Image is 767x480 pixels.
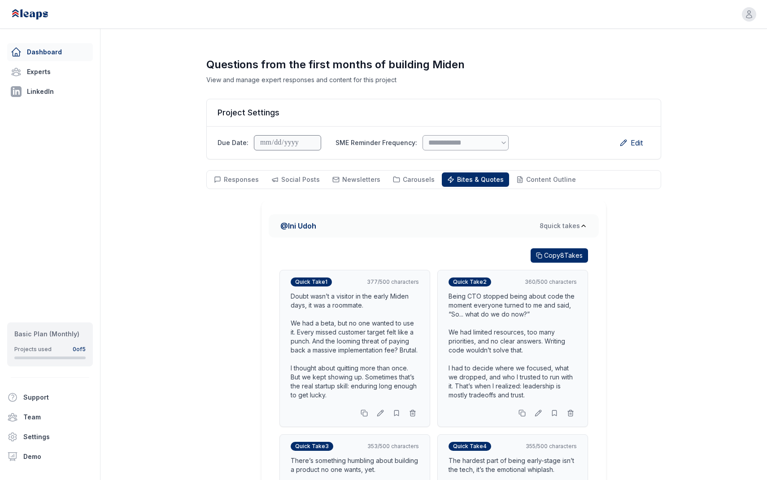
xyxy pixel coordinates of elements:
[511,172,581,187] button: Content Outline
[449,292,577,400] div: Being CTO stopped being about code the moment everyone turned to me and said, “So... what do we d...
[342,176,380,183] span: Newsletters
[209,172,264,187] button: Responses
[449,442,491,451] span: Quick Take 4
[7,63,93,81] a: Experts
[73,346,86,353] div: 0 of 5
[281,176,320,183] span: Social Posts
[11,4,68,24] img: Leaps
[206,57,661,72] h1: Questions from the first months of building Miden
[7,83,93,101] a: LinkedIn
[14,346,52,353] div: Projects used
[4,428,96,446] a: Settings
[336,138,417,147] label: SME Reminder Frequency:
[531,248,588,263] button: Copy8Takes
[4,408,96,426] a: Team
[367,278,419,286] div: 377 /500 characters
[327,172,386,187] button: Newsletters
[291,442,333,451] span: Quick Take 3
[269,214,599,238] button: @Ini Udoh8quick takes
[4,388,89,406] button: Support
[14,330,86,339] div: Basic Plan (Monthly)
[449,277,491,286] span: Quick Take 2
[291,277,332,286] span: Quick Take 1
[403,176,435,183] span: Carousels
[266,172,325,187] button: Social Posts
[280,220,316,231] span: @ Ini Udoh
[457,176,504,183] span: Bites & Quotes
[291,292,419,400] div: Doubt wasn’t a visitor in the early Miden days, it was a roommate. We had a beta, but no one want...
[631,137,643,148] span: Edit
[540,221,580,230] span: 8 quick take s
[544,251,583,260] span: Copy 8 Takes
[526,443,577,450] div: 355 /500 characters
[388,172,440,187] button: Carousels
[526,176,576,183] span: Content Outline
[206,75,661,84] p: View and manage expert responses and content for this project
[442,172,509,187] button: Bites & Quotes
[367,443,419,450] div: 353 /500 characters
[613,134,650,152] button: Edit
[218,138,248,147] label: Due Date:
[224,176,259,183] span: Responses
[7,43,93,61] a: Dashboard
[218,106,650,119] h2: Project Settings
[4,448,96,466] a: Demo
[525,278,577,286] div: 360 /500 characters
